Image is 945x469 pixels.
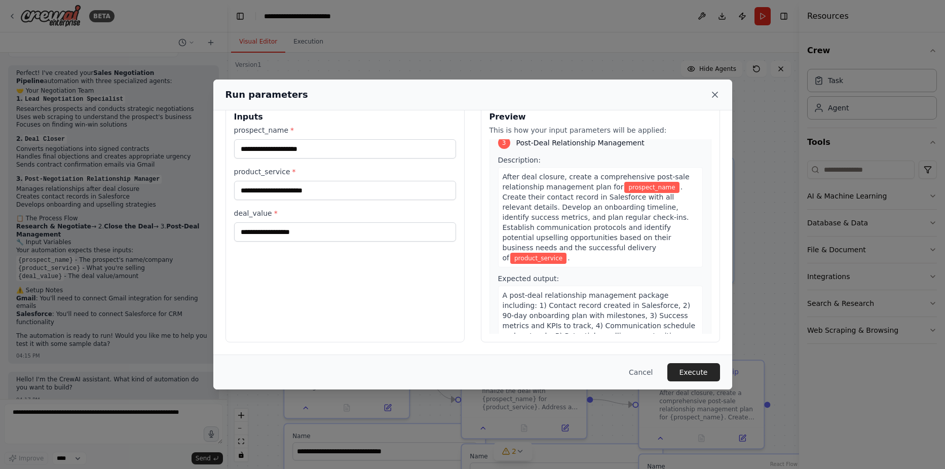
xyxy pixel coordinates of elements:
h3: Preview [489,111,711,123]
p: This is how your input parameters will be applied: [489,125,711,135]
span: Description: [498,156,541,164]
span: . [568,254,570,262]
label: deal_value [234,208,456,218]
span: Variable: prospect_name [624,182,679,193]
span: Post-Deal Relationship Management [516,138,645,148]
button: Execute [667,363,720,381]
label: prospect_name [234,125,456,135]
div: 3 [498,137,510,149]
h3: Inputs [234,111,456,123]
span: Variable: product_service [510,253,566,264]
label: product_service [234,167,456,177]
h2: Run parameters [225,88,308,102]
span: A post-deal relationship management package including: 1) Contact record created in Salesforce, 2... [503,291,696,370]
span: Expected output: [498,275,559,283]
span: After deal closure, create a comprehensive post-sale relationship management plan for [503,173,690,191]
button: Cancel [621,363,661,381]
